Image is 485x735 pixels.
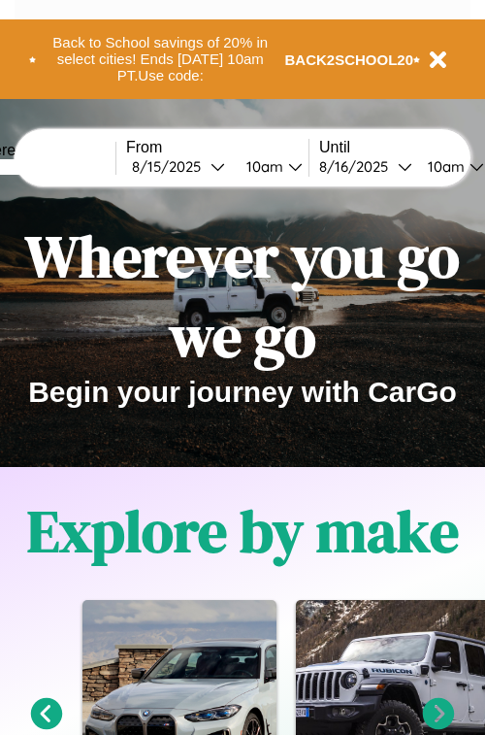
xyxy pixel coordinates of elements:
div: 10am [237,157,288,176]
div: 8 / 15 / 2025 [132,157,210,176]
button: 10am [231,156,308,177]
button: 8/15/2025 [126,156,231,177]
h1: Explore by make [27,491,459,571]
button: Back to School savings of 20% in select cities! Ends [DATE] 10am PT.Use code: [36,29,285,89]
div: 10am [418,157,469,176]
div: 8 / 16 / 2025 [319,157,398,176]
label: From [126,139,308,156]
b: BACK2SCHOOL20 [285,51,414,68]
